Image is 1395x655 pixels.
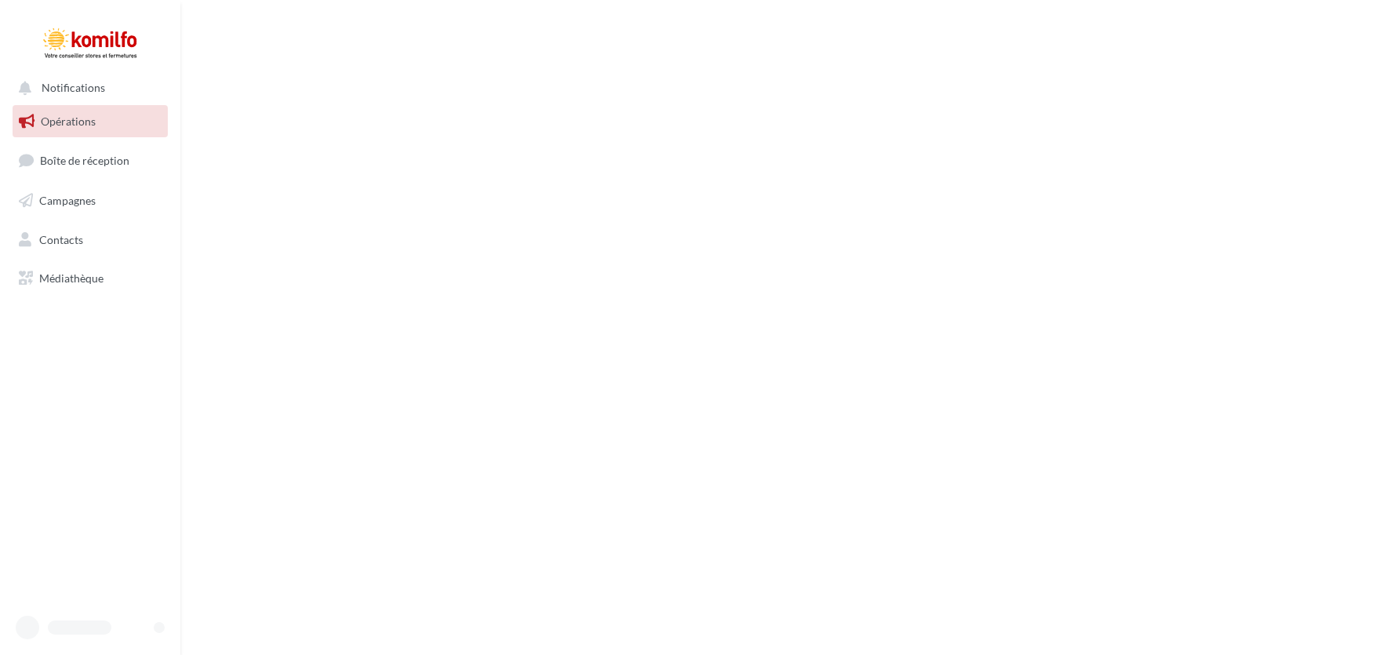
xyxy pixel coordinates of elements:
a: Campagnes [9,184,171,217]
span: Contacts [39,232,83,246]
a: Opérations [9,105,171,138]
span: Campagnes [39,194,96,207]
a: Médiathèque [9,262,171,295]
span: Boîte de réception [40,154,129,167]
a: Boîte de réception [9,144,171,177]
span: Médiathèque [39,271,104,285]
span: Opérations [41,115,96,128]
a: Contacts [9,224,171,257]
span: Notifications [42,82,105,95]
